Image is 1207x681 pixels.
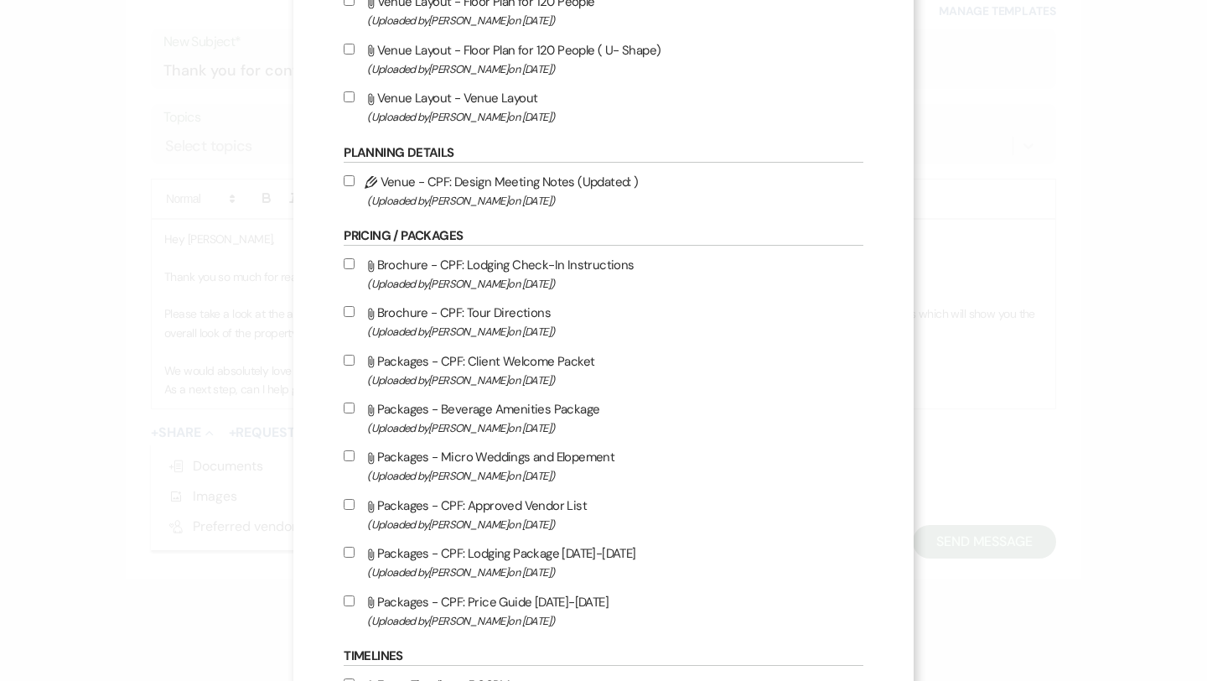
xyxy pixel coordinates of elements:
[344,39,863,79] label: Venue Layout - Floor Plan for 120 People ( U- Shape)
[367,515,863,534] span: (Uploaded by [PERSON_NAME] on [DATE] )
[367,60,863,79] span: (Uploaded by [PERSON_NAME] on [DATE] )
[344,495,863,534] label: Packages - CPF: Approved Vendor List
[344,355,355,366] input: Packages - CPF: Client Welcome Packet(Uploaded by[PERSON_NAME]on [DATE])
[344,44,355,55] input: Venue Layout - Floor Plan for 120 People ( U- Shape)(Uploaded by[PERSON_NAME]on [DATE])
[344,227,863,246] h6: Pricing / Packages
[367,418,863,438] span: (Uploaded by [PERSON_NAME] on [DATE] )
[344,446,863,486] label: Packages - Micro Weddings and Elopement
[344,543,863,582] label: Packages - CPF: Lodging Package [DATE]-[DATE]
[344,351,863,390] label: Packages - CPF: Client Welcome Packet
[344,175,355,186] input: Venue - CPF: Design Meeting Notes (Updated: )(Uploaded by[PERSON_NAME]on [DATE])
[344,547,355,558] input: Packages - CPF: Lodging Package [DATE]-[DATE](Uploaded by[PERSON_NAME]on [DATE])
[344,450,355,461] input: Packages - Micro Weddings and Elopement(Uploaded by[PERSON_NAME]on [DATE])
[367,466,863,486] span: (Uploaded by [PERSON_NAME] on [DATE] )
[367,611,863,631] span: (Uploaded by [PERSON_NAME] on [DATE] )
[367,371,863,390] span: (Uploaded by [PERSON_NAME] on [DATE] )
[344,499,355,510] input: Packages - CPF: Approved Vendor List(Uploaded by[PERSON_NAME]on [DATE])
[344,302,863,341] label: Brochure - CPF: Tour Directions
[344,87,863,127] label: Venue Layout - Venue Layout
[367,274,863,294] span: (Uploaded by [PERSON_NAME] on [DATE] )
[344,595,355,606] input: Packages - CPF: Price Guide [DATE]-[DATE](Uploaded by[PERSON_NAME]on [DATE])
[344,306,355,317] input: Brochure - CPF: Tour Directions(Uploaded by[PERSON_NAME]on [DATE])
[344,144,863,163] h6: Planning Details
[344,171,863,211] label: Venue - CPF: Design Meeting Notes (Updated: )
[367,191,863,211] span: (Uploaded by [PERSON_NAME] on [DATE] )
[344,254,863,294] label: Brochure - CPF: Lodging Check-In Instructions
[344,258,355,269] input: Brochure - CPF: Lodging Check-In Instructions(Uploaded by[PERSON_NAME]on [DATE])
[344,398,863,438] label: Packages - Beverage Amenities Package
[344,591,863,631] label: Packages - CPF: Price Guide [DATE]-[DATE]
[344,647,863,666] h6: Timelines
[367,11,863,30] span: (Uploaded by [PERSON_NAME] on [DATE] )
[367,322,863,341] span: (Uploaded by [PERSON_NAME] on [DATE] )
[344,403,355,413] input: Packages - Beverage Amenities Package(Uploaded by[PERSON_NAME]on [DATE])
[344,91,355,102] input: Venue Layout - Venue Layout(Uploaded by[PERSON_NAME]on [DATE])
[367,107,863,127] span: (Uploaded by [PERSON_NAME] on [DATE] )
[367,563,863,582] span: (Uploaded by [PERSON_NAME] on [DATE] )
